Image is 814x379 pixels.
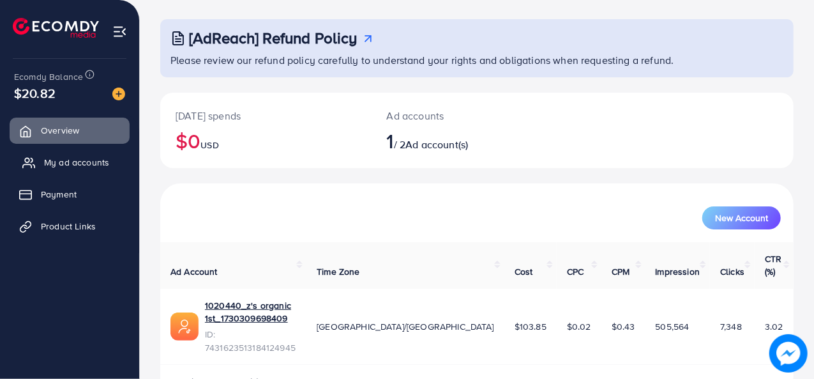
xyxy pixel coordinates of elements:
img: image [112,88,125,100]
span: My ad accounts [44,156,109,169]
img: image [769,334,808,373]
p: Please review our refund policy carefully to understand your rights and obligations when requesti... [170,52,786,68]
span: 7,348 [720,320,742,333]
img: ic-ads-acc.e4c84228.svg [170,313,199,341]
a: My ad accounts [10,150,130,175]
span: Ad account(s) [405,137,468,151]
span: Impression [656,265,700,278]
span: New Account [715,213,768,222]
span: $20.82 [14,84,56,102]
span: 505,564 [656,320,690,333]
a: Overview [10,118,130,143]
span: Ad Account [170,265,218,278]
span: Clicks [720,265,744,278]
span: USD [200,139,218,151]
span: 1 [387,126,394,155]
h2: $0 [176,128,356,153]
p: Ad accounts [387,108,515,123]
p: [DATE] spends [176,108,356,123]
span: Product Links [41,220,96,233]
span: Cost [515,265,533,278]
button: New Account [702,206,781,229]
span: $0.02 [567,320,591,333]
span: [GEOGRAPHIC_DATA]/[GEOGRAPHIC_DATA] [317,320,494,333]
span: Ecomdy Balance [14,70,83,83]
span: CPM [612,265,629,278]
a: Product Links [10,213,130,239]
span: Overview [41,124,79,137]
img: menu [112,24,127,39]
a: 1020440_z's organic 1st_1730309698409 [205,299,296,325]
span: Payment [41,188,77,201]
h3: [AdReach] Refund Policy [189,29,358,47]
span: $0.43 [612,320,635,333]
span: Time Zone [317,265,359,278]
span: CPC [567,265,584,278]
span: ID: 7431623513184124945 [205,328,296,354]
a: Payment [10,182,130,207]
span: 3.02 [765,320,783,333]
h2: / 2 [387,128,515,153]
img: logo [13,18,99,38]
span: CTR (%) [765,252,781,278]
span: $103.85 [515,320,546,333]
